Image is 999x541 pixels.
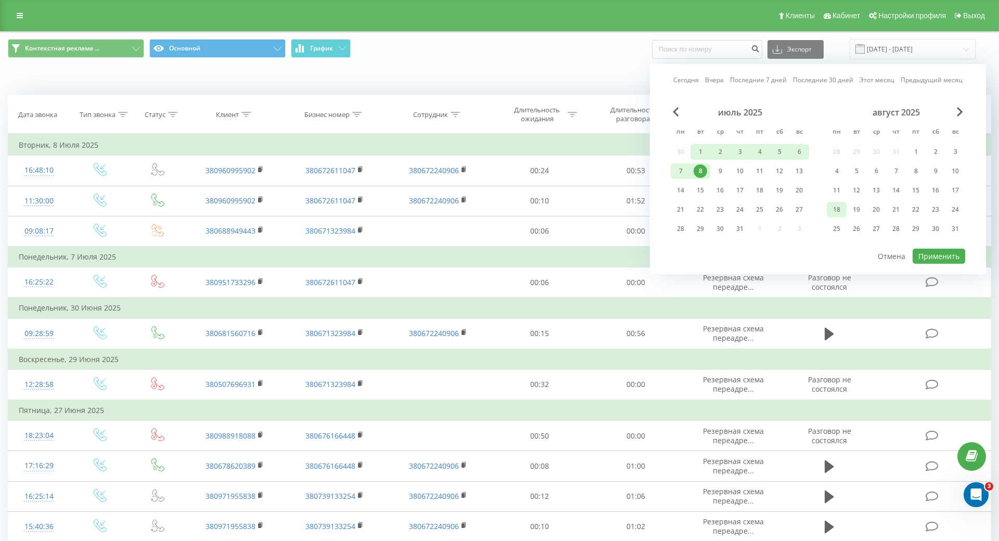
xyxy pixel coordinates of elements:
[750,183,770,198] div: пт 18 июля 2025 г.
[949,184,962,197] div: 17
[673,75,699,85] a: Сегодня
[869,164,883,178] div: 6
[827,107,965,118] div: август 2025
[710,183,730,198] div: ср 16 июля 2025 г.
[409,196,459,205] a: 380672240906
[671,183,690,198] div: пн 14 июля 2025 г.
[906,144,926,160] div: пт 1 авг. 2025 г.
[712,125,728,140] abbr: среда
[827,183,847,198] div: пн 11 авг. 2025 г.
[587,369,683,400] td: 00:00
[19,191,59,211] div: 11:30:00
[694,164,707,178] div: 8
[305,461,355,471] a: 380676166448
[694,184,707,197] div: 15
[703,273,764,292] span: Резервная схема переадре...
[492,216,587,247] td: 00:06
[206,277,255,287] a: 380951733296
[713,222,727,236] div: 30
[671,202,690,217] div: пн 21 июля 2025 г.
[492,451,587,481] td: 00:08
[206,379,255,389] a: 380507696931
[703,486,764,506] span: Резервная схема переадре...
[753,164,766,178] div: 11
[206,491,255,501] a: 380971955838
[792,145,806,159] div: 6
[492,421,587,451] td: 00:50
[713,184,727,197] div: 16
[889,222,903,236] div: 28
[926,202,945,217] div: сб 23 авг. 2025 г.
[868,125,884,140] abbr: среда
[866,183,886,198] div: ср 13 авг. 2025 г.
[305,521,355,531] a: 380739133254
[847,163,866,179] div: вт 5 авг. 2025 г.
[492,267,587,298] td: 00:06
[8,39,144,58] button: Контекстная реклама ...
[789,144,809,160] div: вс 6 июля 2025 г.
[945,144,965,160] div: вс 3 авг. 2025 г.
[753,145,766,159] div: 4
[866,163,886,179] div: ср 6 авг. 2025 г.
[750,144,770,160] div: пт 4 июля 2025 г.
[773,184,786,197] div: 19
[909,222,923,236] div: 29
[889,203,903,216] div: 21
[792,184,806,197] div: 20
[18,110,57,119] div: Дата звонка
[847,221,866,237] div: вт 26 авг. 2025 г.
[770,163,789,179] div: сб 12 июля 2025 г.
[906,202,926,217] div: пт 22 авг. 2025 г.
[792,164,806,178] div: 13
[690,221,710,237] div: вт 29 июля 2025 г.
[305,277,355,287] a: 380672611047
[305,328,355,338] a: 380671323984
[850,222,863,236] div: 26
[713,145,727,159] div: 2
[587,216,683,247] td: 00:00
[304,110,350,119] div: Бизнес номер
[673,125,688,140] abbr: понедельник
[409,491,459,501] a: 380672240906
[906,221,926,237] div: пт 29 авг. 2025 г.
[730,202,750,217] div: чт 24 июля 2025 г.
[789,202,809,217] div: вс 27 июля 2025 г.
[860,75,894,85] a: Этот месяц
[789,163,809,179] div: вс 13 июля 2025 г.
[964,482,989,507] iframe: Intercom live chat
[886,183,906,198] div: чт 14 авг. 2025 г.
[8,135,991,156] td: Вторник, 8 Июля 2025
[145,110,165,119] div: Статус
[872,249,911,264] button: Отмена
[19,324,59,344] div: 09:28:59
[949,203,962,216] div: 24
[690,144,710,160] div: вт 1 июля 2025 г.
[889,184,903,197] div: 14
[732,125,748,140] abbr: четверг
[492,186,587,216] td: 00:10
[413,110,448,119] div: Сотрудник
[733,145,747,159] div: 3
[409,461,459,471] a: 380672240906
[671,163,690,179] div: пн 7 июля 2025 г.
[949,222,962,236] div: 31
[957,107,963,117] span: Next Month
[906,183,926,198] div: пт 15 авг. 2025 г.
[587,267,683,298] td: 00:00
[409,165,459,175] a: 380672240906
[216,110,239,119] div: Клиент
[913,249,965,264] button: Применить
[690,163,710,179] div: вт 8 июля 2025 г.
[926,221,945,237] div: сб 30 авг. 2025 г.
[770,202,789,217] div: сб 26 июля 2025 г.
[926,183,945,198] div: сб 16 авг. 2025 г.
[753,203,766,216] div: 25
[850,184,863,197] div: 12
[929,184,942,197] div: 16
[752,125,767,140] abbr: пятница
[945,163,965,179] div: вс 10 авг. 2025 г.
[773,164,786,178] div: 12
[850,164,863,178] div: 5
[690,202,710,217] div: вт 22 июля 2025 г.
[908,125,924,140] abbr: пятница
